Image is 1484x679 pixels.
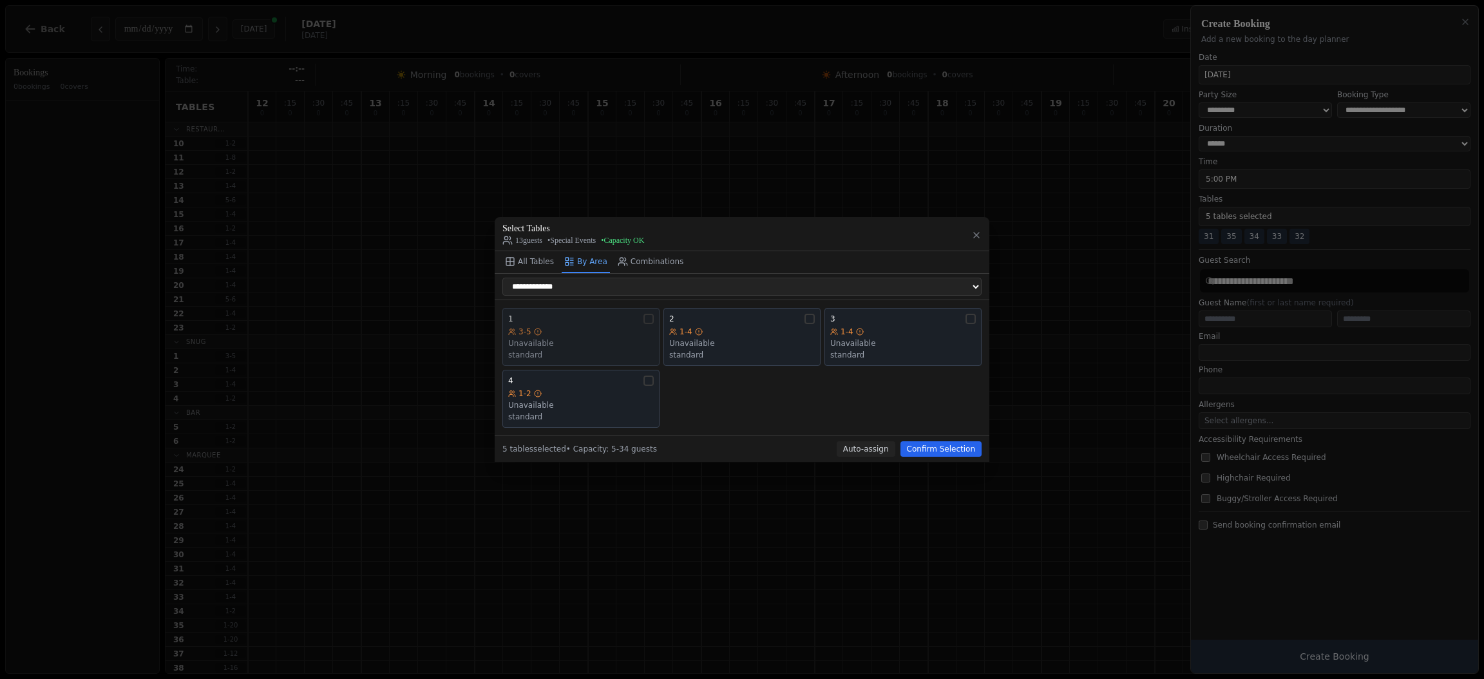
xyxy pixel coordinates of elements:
span: 4 [508,376,513,386]
div: Unavailable [508,338,654,349]
span: 3 [830,314,835,324]
div: standard [508,350,654,360]
button: 21-4Unavailablestandard [663,308,821,366]
button: Confirm Selection [900,441,982,457]
div: standard [830,350,976,360]
button: Combinations [615,251,687,273]
span: 2 [669,314,674,324]
button: By Area [562,251,610,273]
span: 1-4 [680,327,692,337]
div: standard [508,412,654,422]
div: Unavailable [508,400,654,410]
h3: Select Tables [502,222,644,235]
span: 1-2 [518,388,531,399]
button: 31-4Unavailablestandard [824,308,982,366]
button: All Tables [502,251,556,273]
span: 13 guests [502,235,542,245]
span: 5 tables selected • Capacity: 5-34 guests [502,445,657,454]
span: • Special Events [547,235,596,245]
button: 13-5Unavailablestandard [502,308,660,366]
div: standard [669,350,815,360]
span: 3-5 [518,327,531,337]
span: 1-4 [841,327,853,337]
div: Unavailable [830,338,976,349]
span: • Capacity OK [601,235,644,245]
button: 41-2Unavailablestandard [502,370,660,428]
span: 1 [508,314,513,324]
button: Auto-assign [837,441,895,457]
div: Unavailable [669,338,815,349]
